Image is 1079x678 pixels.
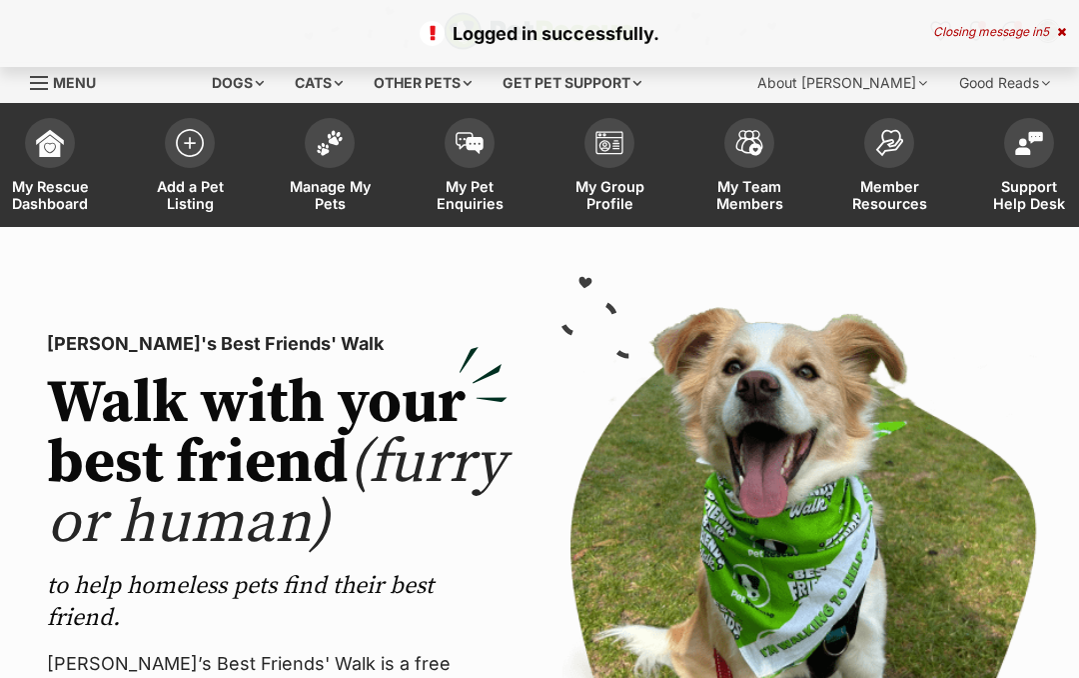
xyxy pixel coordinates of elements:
a: Menu [30,63,110,99]
div: Good Reads [945,63,1064,103]
div: Dogs [198,63,278,103]
span: (furry or human) [47,426,506,561]
span: Member Resources [844,178,934,212]
div: About [PERSON_NAME] [743,63,941,103]
img: member-resources-icon-8e73f808a243e03378d46382f2149f9095a855e16c252ad45f914b54edf8863c.svg [875,129,903,156]
a: My Pet Enquiries [400,108,539,227]
span: My Group Profile [564,178,654,212]
span: My Pet Enquiries [425,178,515,212]
span: My Team Members [704,178,794,212]
div: Other pets [360,63,486,103]
h2: Walk with your best friend [47,374,508,554]
img: add-pet-listing-icon-0afa8454b4691262ce3f59096e99ab1cd57d4a30225e0717b998d2c9b9846f56.svg [176,129,204,157]
a: My Team Members [679,108,819,227]
img: dashboard-icon-eb2f2d2d3e046f16d808141f083e7271f6b2e854fb5c12c21221c1fb7104beca.svg [36,129,64,157]
span: Manage My Pets [285,178,375,212]
img: group-profile-icon-3fa3cf56718a62981997c0bc7e787c4b2cf8bcc04b72c1350f741eb67cf2f40e.svg [595,131,623,155]
span: Support Help Desk [984,178,1074,212]
img: help-desk-icon-fdf02630f3aa405de69fd3d07c3f3aa587a6932b1a1747fa1d2bba05be0121f9.svg [1015,131,1043,155]
span: Menu [53,74,96,91]
div: Cats [281,63,357,103]
a: My Group Profile [539,108,679,227]
img: manage-my-pets-icon-02211641906a0b7f246fdf0571729dbe1e7629f14944591b6c1af311fb30b64b.svg [316,130,344,156]
img: pet-enquiries-icon-7e3ad2cf08bfb03b45e93fb7055b45f3efa6380592205ae92323e6603595dc1f.svg [456,132,484,154]
span: Add a Pet Listing [145,178,235,212]
span: My Rescue Dashboard [5,178,95,212]
div: Get pet support [489,63,655,103]
p: [PERSON_NAME]'s Best Friends' Walk [47,330,508,358]
a: Member Resources [819,108,959,227]
p: to help homeless pets find their best friend. [47,570,508,634]
a: Manage My Pets [260,108,400,227]
a: Add a Pet Listing [120,108,260,227]
img: team-members-icon-5396bd8760b3fe7c0b43da4ab00e1e3bb1a5d9ba89233759b79545d2d3fc5d0d.svg [735,130,763,156]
